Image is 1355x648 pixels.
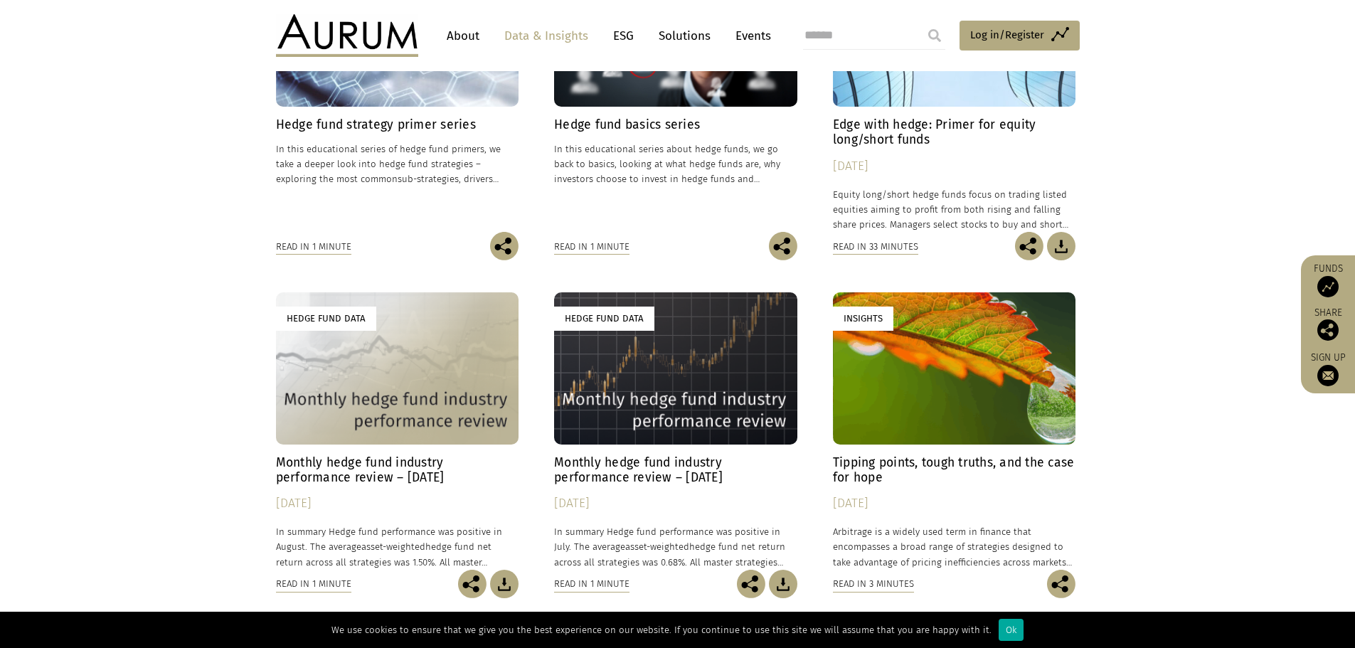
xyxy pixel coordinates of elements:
h4: Tipping points, tough truths, and the case for hope [833,455,1076,485]
img: Access Funds [1317,276,1339,297]
img: Share this post [1047,570,1075,598]
p: In this educational series of hedge fund primers, we take a deeper look into hedge fund strategie... [276,142,519,186]
a: Solutions [652,23,718,49]
h4: Hedge fund strategy primer series [276,117,519,132]
div: Read in 1 minute [276,239,351,255]
a: Data & Insights [497,23,595,49]
input: Submit [920,21,949,50]
div: Hedge Fund Data [554,307,654,330]
img: Share this post [737,570,765,598]
div: [DATE] [833,494,1076,514]
h4: Edge with hedge: Primer for equity long/short funds [833,117,1076,147]
a: Sign up [1308,351,1348,386]
div: Read in 1 minute [554,576,629,592]
div: [DATE] [276,494,519,514]
span: sub-strategies [398,174,459,184]
span: asset-weighted [625,541,689,552]
p: In this educational series about hedge funds, we go back to basics, looking at what hedge funds a... [554,142,797,186]
a: Hedge Fund Data Monthly hedge fund industry performance review – [DATE] [DATE] In summary Hedge f... [554,292,797,569]
p: In summary Hedge fund performance was positive in August. The average hedge fund net return acros... [276,524,519,569]
div: Share [1308,308,1348,341]
img: Share this post [490,232,519,260]
div: Read in 33 minutes [833,239,918,255]
img: Share this post [458,570,487,598]
span: asset-weighted [361,541,425,552]
img: Share this post [1015,232,1043,260]
div: Read in 1 minute [554,239,629,255]
h4: Hedge fund basics series [554,117,797,132]
img: Sign up to our newsletter [1317,365,1339,386]
div: [DATE] [554,494,797,514]
p: In summary Hedge fund performance was positive in July. The average hedge fund net return across ... [554,524,797,569]
div: Read in 1 minute [276,576,351,592]
img: Download Article [490,570,519,598]
h4: Monthly hedge fund industry performance review – [DATE] [276,455,519,485]
div: Insights [833,307,893,330]
a: Log in/Register [960,21,1080,51]
a: ESG [606,23,641,49]
h4: Monthly hedge fund industry performance review – [DATE] [554,455,797,485]
div: [DATE] [833,156,1076,176]
img: Share this post [1317,319,1339,341]
a: Hedge Fund Data Monthly hedge fund industry performance review – [DATE] [DATE] In summary Hedge f... [276,292,519,569]
div: Read in 3 minutes [833,576,914,592]
a: About [440,23,487,49]
p: Arbitrage is a widely used term in finance that encompasses a broad range of strategies designed ... [833,524,1076,569]
div: Hedge Fund Data [276,307,376,330]
img: Aurum [276,14,418,57]
p: Equity long/short hedge funds focus on trading listed equities aiming to profit from both rising ... [833,187,1076,232]
img: Download Article [769,570,797,598]
div: Ok [999,619,1024,641]
a: Events [728,23,771,49]
span: Log in/Register [970,26,1044,43]
img: Share this post [769,232,797,260]
a: Funds [1308,262,1348,297]
a: Insights Tipping points, tough truths, and the case for hope [DATE] Arbitrage is a widely used te... [833,292,1076,569]
img: Download Article [1047,232,1075,260]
